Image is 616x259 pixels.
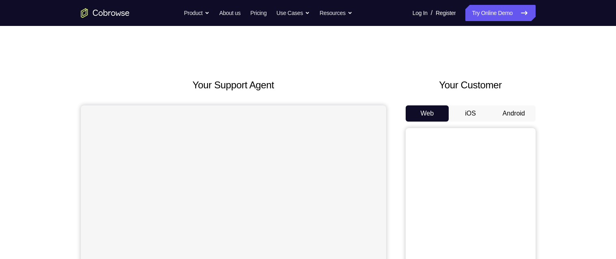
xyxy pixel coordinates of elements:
h2: Your Support Agent [81,78,386,92]
h2: Your Customer [406,78,536,92]
a: Go to the home page [81,8,130,18]
span: / [431,8,432,18]
button: Web [406,105,449,122]
button: Resources [320,5,352,21]
a: Pricing [250,5,266,21]
a: Register [436,5,456,21]
button: iOS [449,105,492,122]
button: Product [184,5,210,21]
button: Use Cases [277,5,310,21]
a: About us [219,5,240,21]
a: Log In [413,5,428,21]
button: Android [492,105,536,122]
a: Try Online Demo [465,5,535,21]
